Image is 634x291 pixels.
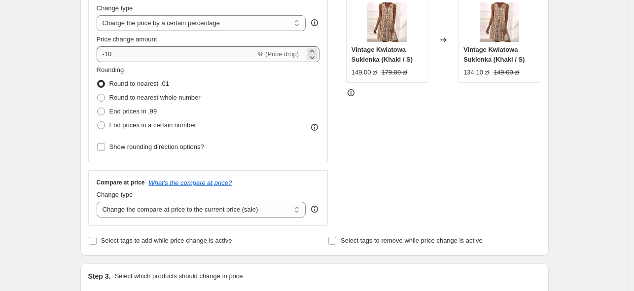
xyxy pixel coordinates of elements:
h2: Step 3. [88,271,111,281]
span: Select tags to add while price change is active [101,237,232,244]
span: Change type [97,191,133,198]
div: help [310,204,319,214]
span: Select tags to remove while price change is active [341,237,483,244]
span: Price change amount [97,36,157,43]
span: End prices in a certain number [109,121,196,129]
span: Vintage Kwiatowa Sukienka (Khaki / S) [463,46,525,63]
strike: 149.00 zł [493,68,520,77]
div: 134.10 zł [463,68,490,77]
span: Show rounding direction options? [109,143,204,150]
span: Round to nearest whole number [109,94,201,101]
div: help [310,18,319,28]
span: Rounding [97,66,124,73]
span: Vintage Kwiatowa Sukienka (Khaki / S) [352,46,413,63]
span: Change type [97,4,133,12]
img: 11_3abb7c81-ef47-4d5e-897f-fea56bca588d_80x.jpg [480,2,519,42]
span: Round to nearest .01 [109,80,169,87]
button: What's the compare at price? [149,179,232,186]
div: 149.00 zł [352,68,378,77]
span: End prices in .99 [109,108,157,115]
img: 11_3abb7c81-ef47-4d5e-897f-fea56bca588d_80x.jpg [367,2,407,42]
p: Select which products should change in price [114,271,243,281]
input: -15 [97,46,256,62]
span: % (Price drop) [258,50,299,58]
strike: 179.00 zł [382,68,408,77]
h3: Compare at price [97,179,145,186]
